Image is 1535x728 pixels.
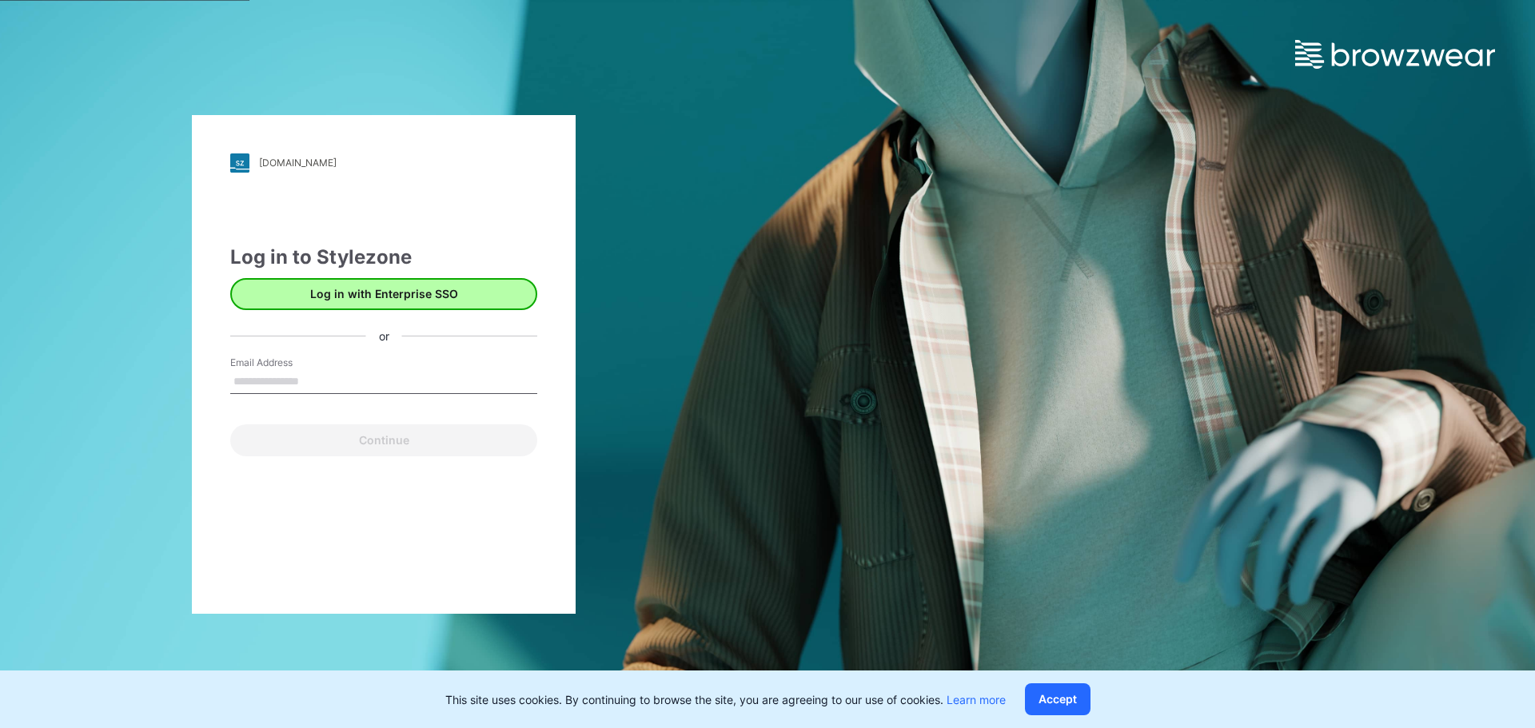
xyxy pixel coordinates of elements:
[259,157,337,169] div: [DOMAIN_NAME]
[1295,40,1495,69] img: browzwear-logo.e42bd6dac1945053ebaf764b6aa21510.svg
[230,356,342,370] label: Email Address
[445,691,1006,708] p: This site uses cookies. By continuing to browse the site, you are agreeing to our use of cookies.
[366,328,402,344] div: or
[230,153,249,173] img: stylezone-logo.562084cfcfab977791bfbf7441f1a819.svg
[1025,683,1090,715] button: Accept
[947,693,1006,706] a: Learn more
[230,153,537,173] a: [DOMAIN_NAME]
[230,278,537,310] button: Log in with Enterprise SSO
[230,243,537,272] div: Log in to Stylezone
